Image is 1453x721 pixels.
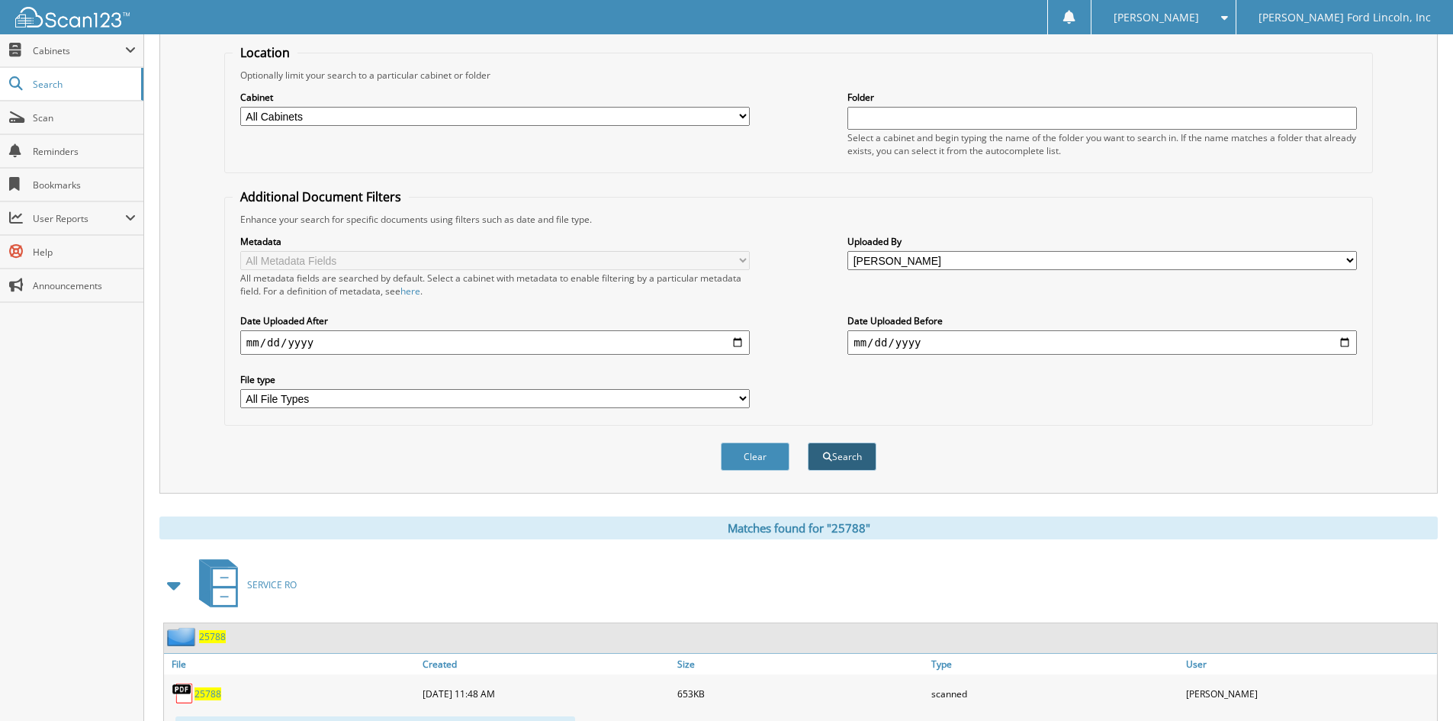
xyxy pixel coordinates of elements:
[233,69,1365,82] div: Optionally limit your search to a particular cabinet or folder
[240,330,750,355] input: start
[240,373,750,386] label: File type
[164,654,419,674] a: File
[33,279,136,292] span: Announcements
[194,687,221,700] a: 25788
[808,443,876,471] button: Search
[240,235,750,248] label: Metadata
[1259,13,1431,22] span: [PERSON_NAME] Ford Lincoln, Inc
[233,213,1365,226] div: Enhance your search for specific documents using filters such as date and file type.
[400,285,420,298] a: here
[190,555,297,615] a: SERVICE RO
[33,44,125,57] span: Cabinets
[167,627,199,646] img: folder2.png
[847,131,1357,157] div: Select a cabinet and begin typing the name of the folder you want to search in. If the name match...
[240,91,750,104] label: Cabinet
[240,314,750,327] label: Date Uploaded After
[673,654,928,674] a: Size
[233,44,297,61] legend: Location
[1377,648,1453,721] iframe: Chat Widget
[33,212,125,225] span: User Reports
[247,578,297,591] span: SERVICE RO
[240,272,750,298] div: All metadata fields are searched by default. Select a cabinet with metadata to enable filtering b...
[847,235,1357,248] label: Uploaded By
[233,188,409,205] legend: Additional Document Filters
[927,654,1182,674] a: Type
[159,517,1438,539] div: Matches found for "25788"
[673,678,928,709] div: 653KB
[33,179,136,192] span: Bookmarks
[847,314,1357,327] label: Date Uploaded Before
[927,678,1182,709] div: scanned
[847,330,1357,355] input: end
[33,246,136,259] span: Help
[172,682,194,705] img: PDF.png
[1114,13,1199,22] span: [PERSON_NAME]
[199,630,226,643] a: 25788
[33,111,136,124] span: Scan
[1182,654,1437,674] a: User
[419,654,673,674] a: Created
[33,78,133,91] span: Search
[15,7,130,27] img: scan123-logo-white.svg
[847,91,1357,104] label: Folder
[419,678,673,709] div: [DATE] 11:48 AM
[721,443,789,471] button: Clear
[33,145,136,158] span: Reminders
[1182,678,1437,709] div: [PERSON_NAME]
